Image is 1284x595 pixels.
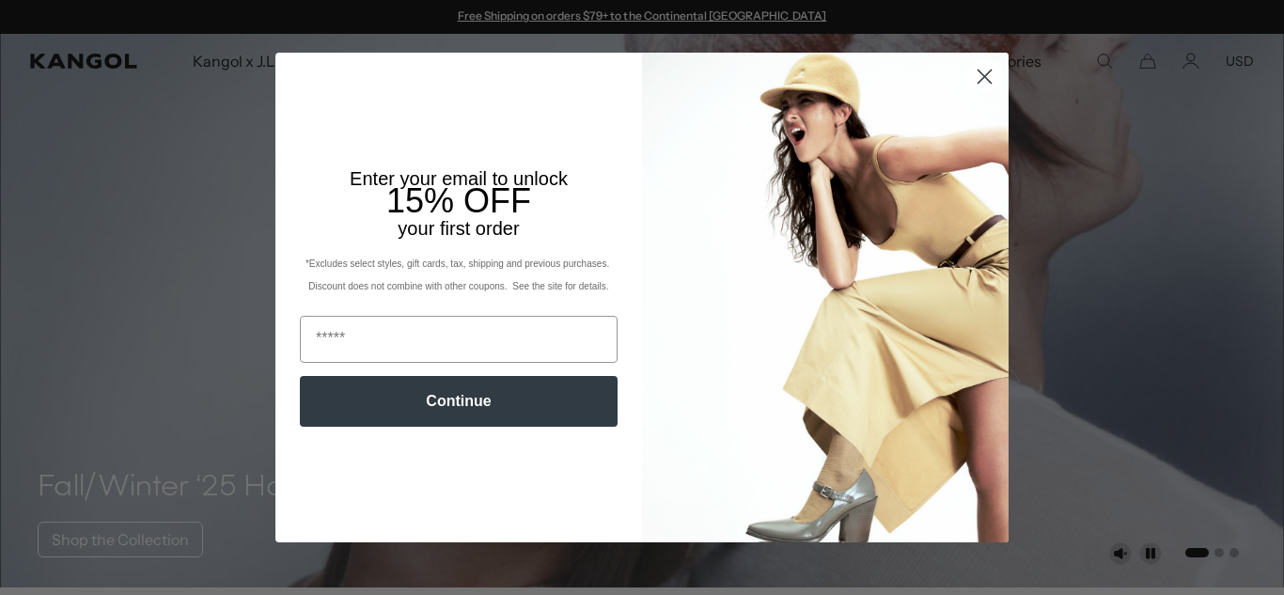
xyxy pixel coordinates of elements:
span: 15% OFF [386,181,531,220]
span: Enter your email to unlock [350,168,568,189]
button: Continue [300,376,618,427]
span: *Excludes select styles, gift cards, tax, shipping and previous purchases. Discount does not comb... [305,258,612,291]
button: Close dialog [968,60,1001,93]
img: 93be19ad-e773-4382-80b9-c9d740c9197f.jpeg [642,53,1009,541]
span: your first order [398,218,519,239]
input: Email [300,316,618,363]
